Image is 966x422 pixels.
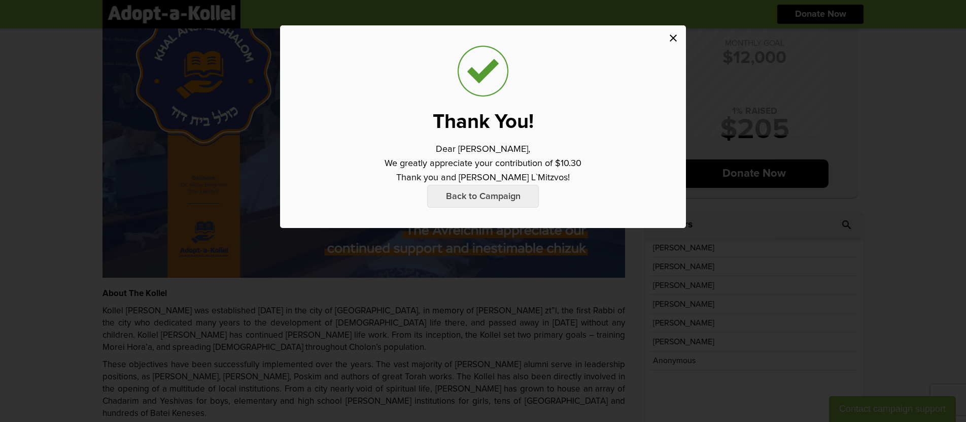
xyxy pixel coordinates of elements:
p: Thank You! [433,112,534,132]
p: Back to Campaign [427,185,539,208]
img: check_trans_bg.png [458,46,508,96]
p: Thank you and [PERSON_NAME] L`Mitzvos! [396,171,570,185]
p: Dear [PERSON_NAME], [436,142,530,156]
p: We greatly appreciate your contribution of $10.30 [385,156,581,171]
i: close [667,32,679,44]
